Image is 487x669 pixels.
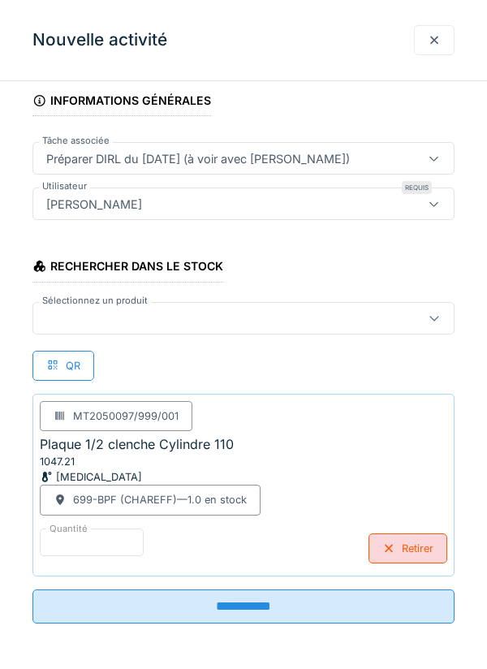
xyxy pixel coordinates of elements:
[39,179,90,193] label: Utilisateur
[40,195,149,213] div: [PERSON_NAME]
[32,351,94,381] div: QR
[32,30,167,50] h3: Nouvelle activité
[402,181,432,194] div: Requis
[32,254,223,282] div: Rechercher dans le stock
[368,533,447,563] div: Retirer
[40,149,356,167] div: Préparer DIRL du [DATE] (à voir avec [PERSON_NAME])
[39,134,113,148] label: Tâche associée
[39,294,151,308] label: Sélectionnez un produit
[40,469,235,485] div: [MEDICAL_DATA]
[46,522,91,536] label: Quantité
[40,454,235,469] div: 1047.21
[73,408,179,424] div: MT2050097/999/001
[40,434,234,454] div: Plaque 1/2 clenche Cylindre 110
[32,88,211,116] div: Informations générales
[73,492,247,507] div: 699-BPF (CHAREFF) — 1.0 en stock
